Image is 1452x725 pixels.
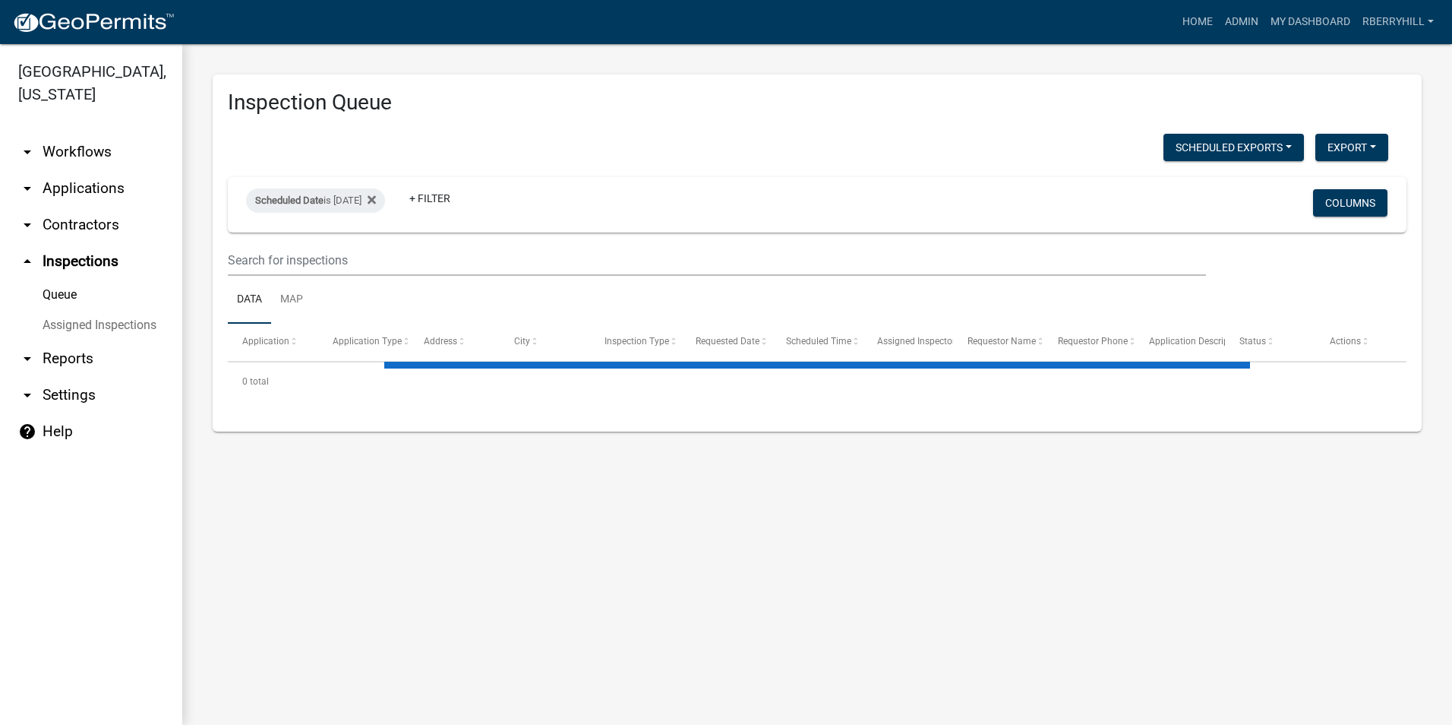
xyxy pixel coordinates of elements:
[696,336,759,347] span: Requested Date
[18,143,36,161] i: arrow_drop_down
[228,245,1206,276] input: Search for inspections
[1239,336,1266,347] span: Status
[772,324,862,360] datatable-header-cell: Scheduled Time
[1059,336,1128,347] span: Requestor Phone
[967,336,1036,347] span: Requestor Name
[1313,189,1387,217] button: Columns
[333,336,402,347] span: Application Type
[242,336,289,347] span: Application
[18,350,36,368] i: arrow_drop_down
[18,216,36,234] i: arrow_drop_down
[246,188,385,213] div: is [DATE]
[228,90,1406,116] h3: Inspection Queue
[681,324,772,360] datatable-header-cell: Requested Date
[228,276,271,325] a: Data
[786,336,851,347] span: Scheduled Time
[255,195,324,206] span: Scheduled Date
[863,324,953,360] datatable-header-cell: Assigned Inspector
[591,324,681,360] datatable-header-cell: Inspection Type
[18,386,36,404] i: arrow_drop_down
[409,324,500,360] datatable-header-cell: Address
[228,362,1406,400] div: 0 total
[1356,8,1440,36] a: rberryhill
[228,324,318,360] datatable-header-cell: Application
[1043,324,1134,360] datatable-header-cell: Requestor Phone
[271,276,312,325] a: Map
[514,336,530,347] span: City
[397,185,462,212] a: + Filter
[500,324,590,360] datatable-header-cell: City
[1176,8,1219,36] a: Home
[1264,8,1356,36] a: My Dashboard
[1225,324,1315,360] datatable-header-cell: Status
[424,336,457,347] span: Address
[1135,324,1225,360] datatable-header-cell: Application Description
[318,324,409,360] datatable-header-cell: Application Type
[605,336,670,347] span: Inspection Type
[1330,336,1362,347] span: Actions
[18,252,36,271] i: arrow_drop_up
[1315,134,1388,161] button: Export
[877,336,955,347] span: Assigned Inspector
[1219,8,1264,36] a: Admin
[18,423,36,441] i: help
[18,179,36,198] i: arrow_drop_down
[1163,134,1304,161] button: Scheduled Exports
[1316,324,1406,360] datatable-header-cell: Actions
[953,324,1043,360] datatable-header-cell: Requestor Name
[1149,336,1245,347] span: Application Description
